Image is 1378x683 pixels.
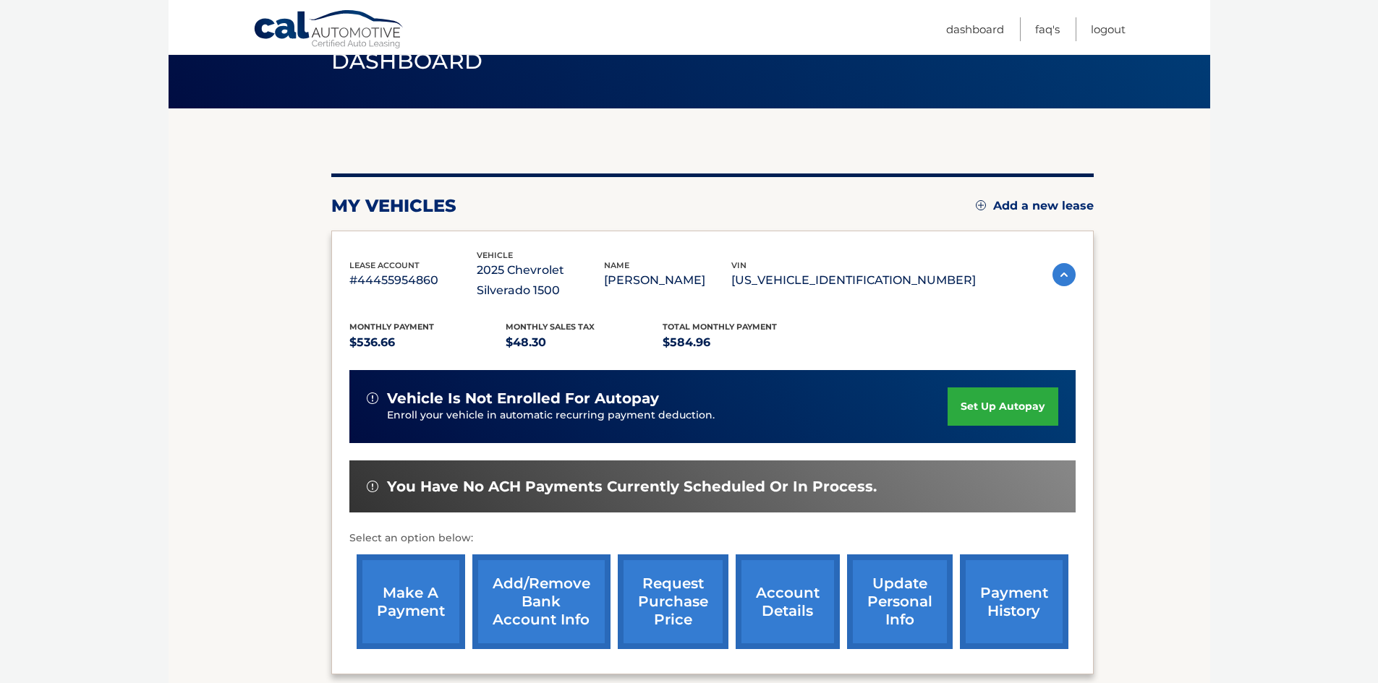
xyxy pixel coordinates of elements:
a: make a payment [357,554,465,649]
img: accordion-active.svg [1052,263,1076,286]
p: 2025 Chevrolet Silverado 1500 [477,260,604,301]
a: update personal info [847,554,953,649]
span: Monthly Payment [349,322,434,332]
p: [PERSON_NAME] [604,270,731,291]
h2: my vehicles [331,195,456,217]
p: $584.96 [663,332,820,353]
span: Dashboard [331,48,483,74]
span: You have no ACH payments currently scheduled or in process. [387,478,877,496]
a: request purchase price [618,554,728,649]
a: Cal Automotive [253,9,405,51]
p: $536.66 [349,332,506,353]
img: alert-white.svg [367,392,378,404]
img: add.svg [976,200,986,210]
a: Dashboard [946,17,1004,41]
p: Enroll your vehicle in automatic recurring payment deduction. [387,408,948,424]
img: alert-white.svg [367,481,378,492]
a: Logout [1091,17,1126,41]
p: #44455954860 [349,270,477,291]
a: set up autopay [948,387,1058,426]
a: Add/Remove bank account info [472,554,611,649]
span: Total Monthly Payment [663,322,777,332]
span: lease account [349,260,420,270]
span: vehicle [477,250,513,260]
p: Select an option below: [349,530,1076,547]
span: vehicle is not enrolled for autopay [387,390,659,408]
a: payment history [960,554,1068,649]
a: Add a new lease [976,199,1094,213]
span: vin [731,260,747,270]
a: account details [736,554,840,649]
a: FAQ's [1035,17,1060,41]
span: Monthly sales Tax [506,322,595,332]
span: name [604,260,629,270]
p: $48.30 [506,332,663,353]
p: [US_VEHICLE_IDENTIFICATION_NUMBER] [731,270,976,291]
